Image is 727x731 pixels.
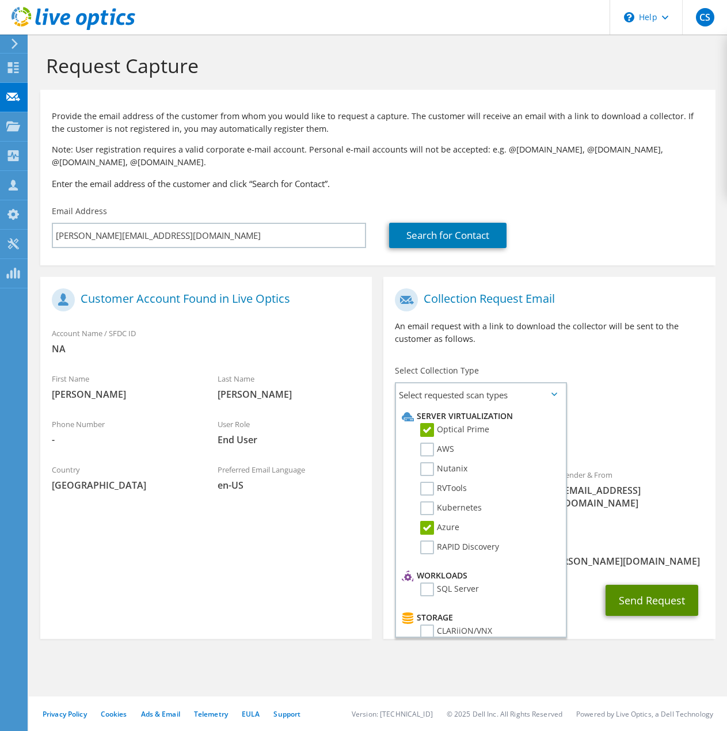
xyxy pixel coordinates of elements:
[550,463,715,515] div: Sender & From
[40,458,206,497] div: Country
[420,462,467,476] label: Nutanix
[576,709,713,719] li: Powered by Live Optics, a Dell Technology
[101,709,127,719] a: Cookies
[52,342,360,355] span: NA
[395,365,479,376] label: Select Collection Type
[40,412,206,452] div: Phone Number
[52,388,195,401] span: [PERSON_NAME]
[218,433,360,446] span: End User
[52,143,704,169] p: Note: User registration requires a valid corporate e-mail account. Personal e-mail accounts will ...
[420,443,454,456] label: AWS
[383,411,715,457] div: Requested Collections
[399,409,559,423] li: Server Virtualization
[420,540,499,554] label: RAPID Discovery
[46,54,704,78] h1: Request Capture
[52,479,195,492] span: [GEOGRAPHIC_DATA]
[218,388,360,401] span: [PERSON_NAME]
[696,8,714,26] span: CS
[395,320,703,345] p: An email request with a link to download the collector will be sent to the customer as follows.
[206,458,372,497] div: Preferred Email Language
[218,479,360,492] span: en-US
[52,110,704,135] p: Provide the email address of the customer from whom you would like to request a capture. The cust...
[242,709,260,719] a: EULA
[420,521,459,535] label: Azure
[389,223,507,248] a: Search for Contact
[194,709,228,719] a: Telemetry
[52,433,195,446] span: -
[606,585,698,616] button: Send Request
[399,569,559,582] li: Workloads
[383,534,715,573] div: CC & Reply To
[52,205,107,217] label: Email Address
[43,709,87,719] a: Privacy Policy
[52,288,355,311] h1: Customer Account Found in Live Optics
[561,484,704,509] span: [EMAIL_ADDRESS][DOMAIN_NAME]
[420,482,467,496] label: RVTools
[395,288,698,311] h1: Collection Request Email
[52,177,704,190] h3: Enter the email address of the customer and click “Search for Contact”.
[141,709,180,719] a: Ads & Email
[399,611,559,625] li: Storage
[447,709,562,719] li: © 2025 Dell Inc. All Rights Reserved
[396,383,565,406] span: Select requested scan types
[420,625,492,638] label: CLARiiON/VNX
[420,582,479,596] label: SQL Server
[40,321,372,361] div: Account Name / SFDC ID
[206,367,372,406] div: Last Name
[420,501,482,515] label: Kubernetes
[352,709,433,719] li: Version: [TECHNICAL_ID]
[383,463,549,528] div: To
[273,709,300,719] a: Support
[206,412,372,452] div: User Role
[624,12,634,22] svg: \n
[420,423,489,437] label: Optical Prime
[40,367,206,406] div: First Name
